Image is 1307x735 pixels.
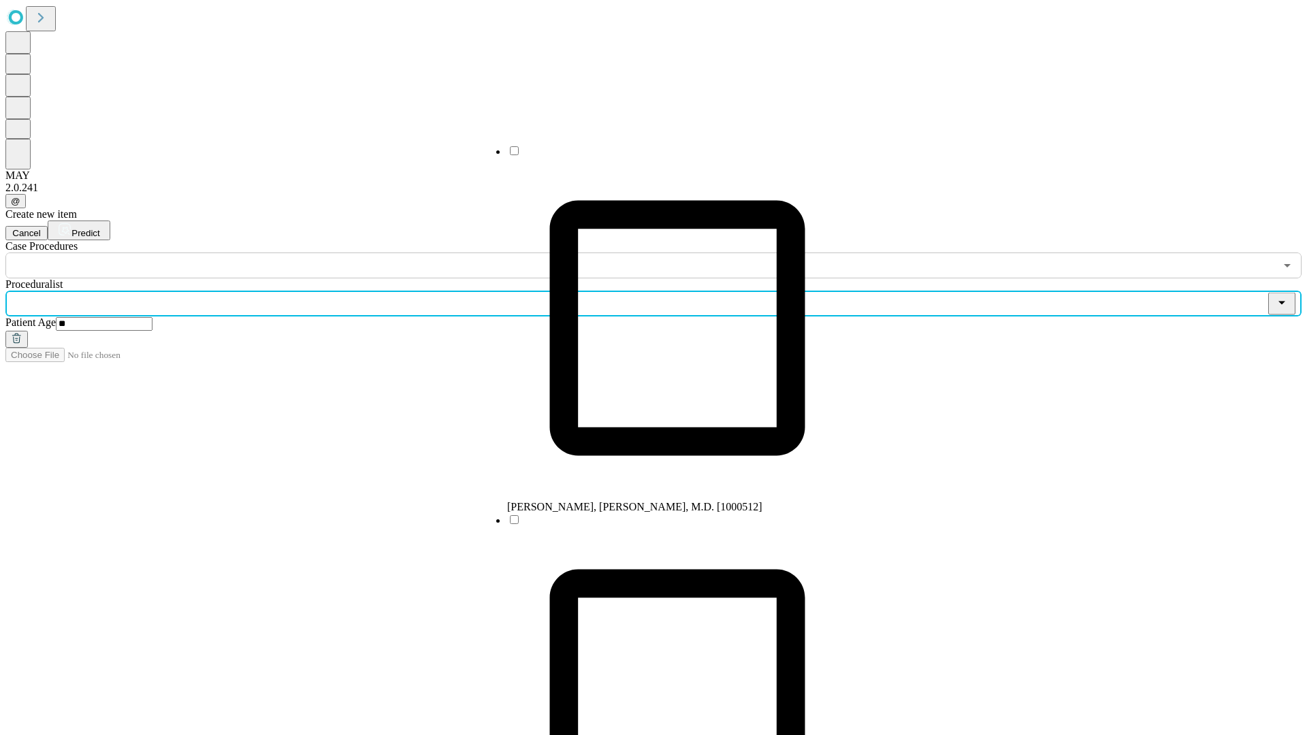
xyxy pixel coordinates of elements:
[5,208,77,220] span: Create new item
[11,196,20,206] span: @
[5,278,63,290] span: Proceduralist
[1278,256,1297,275] button: Open
[5,226,48,240] button: Cancel
[48,220,110,240] button: Predict
[1268,293,1295,315] button: Close
[71,228,99,238] span: Predict
[5,316,56,328] span: Patient Age
[507,501,762,512] span: [PERSON_NAME], [PERSON_NAME], M.D. [1000512]
[5,240,78,252] span: Scheduled Procedure
[5,169,1302,182] div: MAY
[5,182,1302,194] div: 2.0.241
[12,228,41,238] span: Cancel
[5,194,26,208] button: @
